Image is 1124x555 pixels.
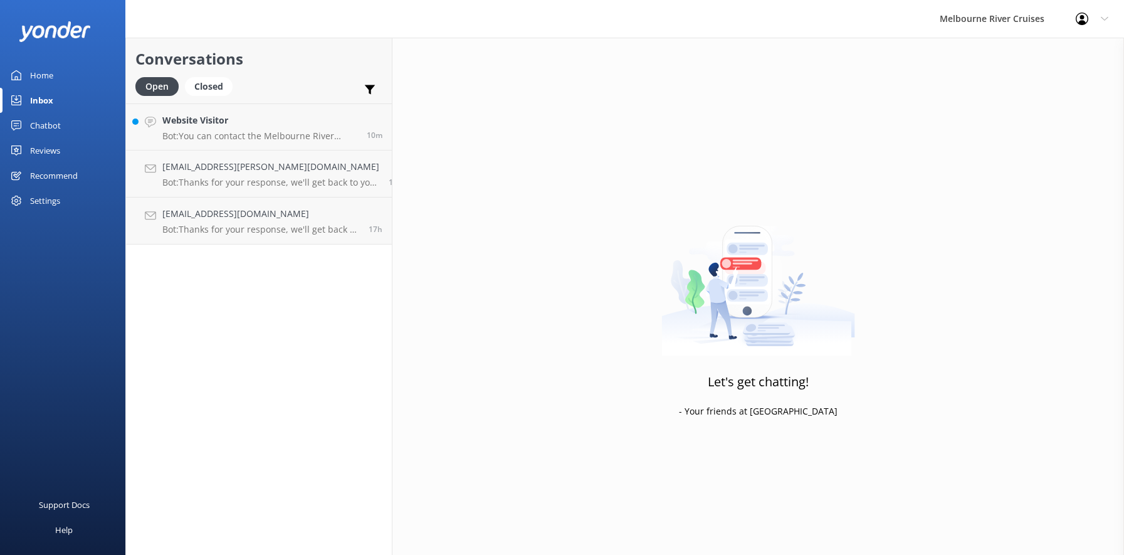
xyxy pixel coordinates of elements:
p: Bot: You can contact the Melbourne River Cruises team by emailing [EMAIL_ADDRESS][DOMAIN_NAME]. F... [162,130,357,142]
img: yonder-white-logo.png [19,21,91,42]
div: Reviews [30,138,60,163]
a: [EMAIL_ADDRESS][PERSON_NAME][DOMAIN_NAME]Bot:Thanks for your response, we'll get back to you as s... [126,151,392,198]
img: artwork of a man stealing a conversation from at giant smartphone [661,199,855,356]
div: Inbox [30,88,53,113]
h3: Let's get chatting! [708,372,809,392]
h2: Conversations [135,47,382,71]
div: Help [55,517,73,542]
h4: [EMAIL_ADDRESS][DOMAIN_NAME] [162,207,359,221]
div: Chatbot [30,113,61,138]
p: Bot: Thanks for your response, we'll get back to you as soon as we can during opening hours. [162,177,379,188]
a: [EMAIL_ADDRESS][DOMAIN_NAME]Bot:Thanks for your response, we'll get back to you as soon as we can... [126,198,392,245]
div: Support Docs [39,492,90,517]
a: Open [135,79,185,93]
div: Home [30,63,53,88]
span: Oct 09 2025 09:45am (UTC +11:00) Australia/Sydney [367,130,382,140]
a: Closed [185,79,239,93]
div: Recommend [30,163,78,188]
p: - Your friends at [GEOGRAPHIC_DATA] [679,404,838,418]
h4: Website Visitor [162,114,357,127]
div: Settings [30,188,60,213]
h4: [EMAIL_ADDRESS][PERSON_NAME][DOMAIN_NAME] [162,160,379,174]
p: Bot: Thanks for your response, we'll get back to you as soon as we can during opening hours. [162,224,359,235]
a: Website VisitorBot:You can contact the Melbourne River Cruises team by emailing [EMAIL_ADDRESS][D... [126,103,392,151]
div: Closed [185,77,233,96]
span: Oct 09 2025 08:04am (UTC +11:00) Australia/Sydney [389,177,398,188]
div: Open [135,77,179,96]
span: Oct 08 2025 04:22pm (UTC +11:00) Australia/Sydney [369,224,382,235]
